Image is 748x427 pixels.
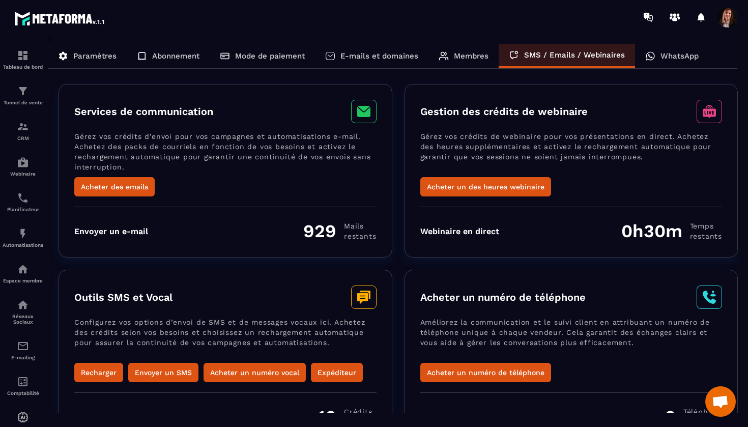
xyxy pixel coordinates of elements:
p: SMS / Emails / Webinaires [524,50,625,60]
a: social-networksocial-networkRéseaux Sociaux [3,291,43,332]
p: Mode de paiement [235,51,305,61]
a: emailemailE-mailing [3,332,43,368]
div: Webinaire en direct [420,226,499,236]
div: 0h30m [621,220,722,242]
div: 929 [303,220,376,242]
p: Tunnel de vente [3,100,43,105]
p: Configurez vos options d’envoi de SMS et de messages vocaux ici. Achetez des crédits selon vos be... [74,317,377,363]
p: Membres [454,51,488,61]
p: Abonnement [152,51,199,61]
h3: Acheter un numéro de téléphone [420,291,586,303]
div: Envoyer un e-mail [74,226,148,236]
img: automations [17,156,29,168]
img: formation [17,121,29,133]
img: formation [17,85,29,97]
p: Paramètres [73,51,117,61]
p: CRM [3,135,43,141]
p: Réseaux Sociaux [3,314,43,325]
a: formationformationTunnel de vente [3,77,43,113]
span: Temps [690,221,722,231]
p: Améliorez la communication et le suivi client en attribuant un numéro de téléphone unique à chaqu... [420,317,723,363]
img: automations [17,227,29,240]
span: Mails [344,221,376,231]
p: Espace membre [3,278,43,283]
button: Acheter un numéro de téléphone [420,363,551,382]
p: E-mails et domaines [340,51,418,61]
p: Gérez vos crédits de webinaire pour vos présentations en direct. Achetez des heures supplémentair... [420,131,723,177]
p: Gérez vos crédits d’envoi pour vos campagnes et automatisations e-mail. Achetez des packs de cour... [74,131,377,177]
span: Téléphone [683,407,722,417]
button: Acheter un numéro vocal [204,363,306,382]
img: logo [14,9,106,27]
img: formation [17,49,29,62]
img: automations [17,263,29,275]
img: social-network [17,299,29,311]
span: Crédits [344,407,376,417]
p: Planificateur [3,207,43,212]
span: restants [344,231,376,241]
span: restants [690,231,722,241]
h3: Outils SMS et Vocal [74,291,172,303]
button: Expéditeur [311,363,363,382]
button: Acheter des emails [74,177,155,196]
button: Acheter un des heures webinaire [420,177,551,196]
p: Tableau de bord [3,64,43,70]
button: Envoyer un SMS [128,363,198,382]
h3: Gestion des crédits de webinaire [420,105,588,118]
a: automationsautomationsAutomatisations [3,220,43,255]
p: Automatisations [3,242,43,248]
a: accountantaccountantComptabilité [3,368,43,404]
a: formationformationCRM [3,113,43,149]
div: Nombre total de numéros achetés [420,412,559,422]
button: Recharger [74,363,123,382]
h3: Services de communication [74,105,213,118]
p: WhatsApp [660,51,699,61]
img: automations [17,411,29,423]
div: Envoyer un message (SMS) [74,412,183,422]
p: Webinaire [3,171,43,177]
img: email [17,340,29,352]
p: Comptabilité [3,390,43,396]
a: automationsautomationsWebinaire [3,149,43,184]
p: E-mailing [3,355,43,360]
a: automationsautomationsEspace membre [3,255,43,291]
img: scheduler [17,192,29,204]
a: schedulerschedulerPlanificateur [3,184,43,220]
img: accountant [17,376,29,388]
a: formationformationTableau de bord [3,42,43,77]
a: Ouvrir le chat [705,386,736,417]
